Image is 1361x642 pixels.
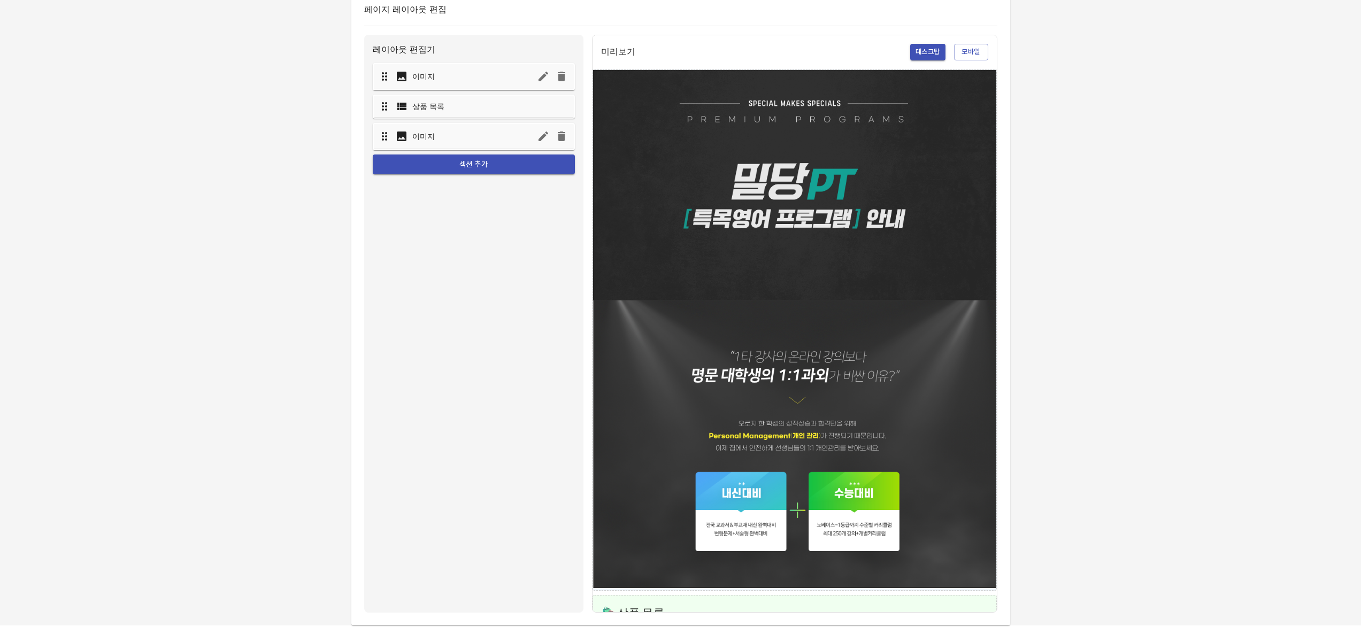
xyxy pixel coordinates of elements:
[412,101,445,112] p: 상품 목록
[916,46,940,58] span: 데스크탑
[602,604,988,621] h6: 🛍️ 상품 목록
[601,45,636,58] p: 미리보기
[373,154,575,174] button: 섹션 추가
[373,43,575,56] p: 레이아웃 편집기
[959,46,983,58] span: 모바일
[954,44,988,60] button: 모바일
[364,2,997,17] h6: 페이지 레이아웃 편집
[593,70,996,589] img: 이미지
[381,158,566,171] span: 섹션 추가
[412,131,435,142] p: 이미지
[412,71,435,82] p: 이미지
[910,44,945,60] button: 데스크탑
